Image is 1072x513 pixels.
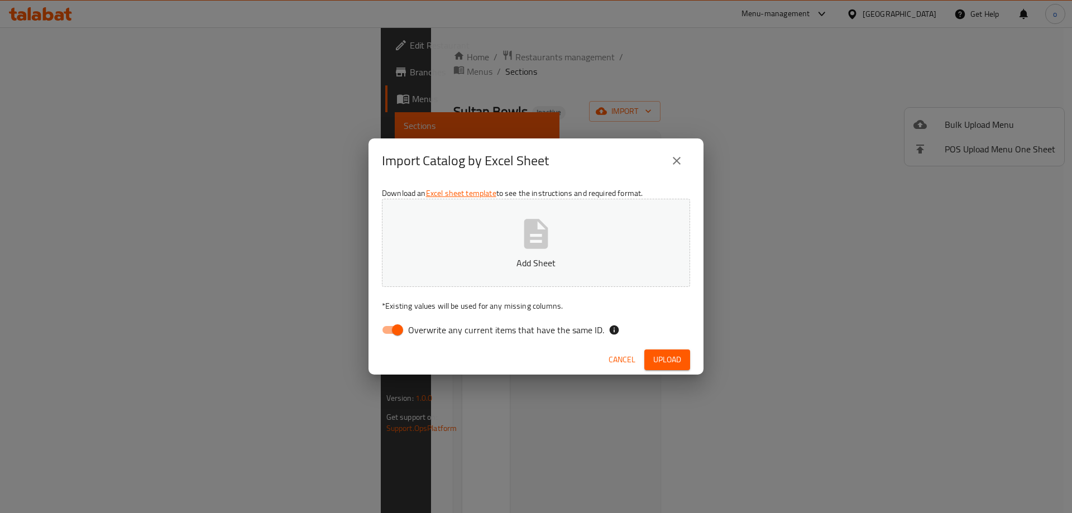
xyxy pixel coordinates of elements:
div: Download an to see the instructions and required format. [368,183,703,345]
button: close [663,147,690,174]
span: Overwrite any current items that have the same ID. [408,323,604,337]
button: Cancel [604,349,640,370]
button: Upload [644,349,690,370]
span: Upload [653,353,681,367]
span: Cancel [609,353,635,367]
svg: If the overwrite option isn't selected, then the items that match an existing ID will be ignored ... [609,324,620,335]
button: Add Sheet [382,199,690,287]
a: Excel sheet template [426,186,496,200]
p: Add Sheet [399,256,673,270]
h2: Import Catalog by Excel Sheet [382,152,549,170]
p: Existing values will be used for any missing columns. [382,300,690,311]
